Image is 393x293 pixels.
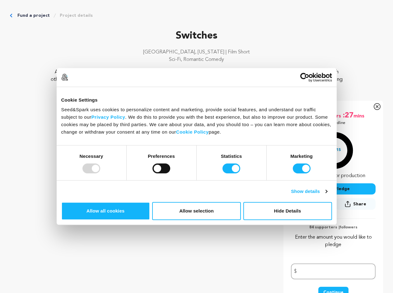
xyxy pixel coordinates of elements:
button: Hide Details [243,202,332,220]
span: mins [353,111,366,121]
button: Share [335,198,376,210]
span: Share [353,201,366,207]
p: [GEOGRAPHIC_DATA], [US_STATE] | Film Short [10,48,383,56]
p: 84 supporters | followers [291,225,376,230]
p: A near future love story. Divorce-bound [PERSON_NAME] & [PERSON_NAME] pop a 24-hour mind-swap pil... [47,68,346,91]
span: :27 [342,111,353,121]
strong: Necessary [80,153,103,159]
span: $ [294,268,297,275]
p: Switches [10,29,383,43]
div: Breadcrumb [10,12,383,19]
strong: Marketing [290,153,313,159]
strong: Preferences [148,153,175,159]
span: hrs [334,111,342,121]
a: Cookie Policy [176,129,209,135]
p: Sci-Fi, Romantic Comedy [10,56,383,63]
strong: Statistics [221,153,242,159]
a: Usercentrics Cookiebot - opens in a new window [278,73,332,82]
button: Allow selection [152,202,241,220]
a: Fund a project [17,12,50,19]
a: Project details [60,12,93,19]
div: Cookie Settings [61,96,332,104]
a: Privacy Policy [91,114,125,120]
button: Allow all cookies [61,202,150,220]
img: logo [61,74,68,80]
span: Share [335,198,376,212]
p: Enter the amount you would like to pledge [291,234,376,249]
div: Seed&Spark uses cookies to personalize content and marketing, provide social features, and unders... [61,106,332,136]
a: Show details [291,188,327,195]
